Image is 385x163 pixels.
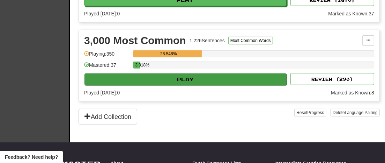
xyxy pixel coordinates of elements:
button: Add Collection [79,109,137,125]
span: Open feedback widget [5,154,58,161]
span: Played [DATE]: 0 [84,90,120,95]
button: ResetProgress [294,109,326,116]
span: Language Pairing [345,110,378,115]
span: Played [DATE]: 0 [84,11,120,16]
div: Marked as Known: 37 [328,10,374,17]
div: 3,000 Most Common [84,35,186,46]
div: Playing: 350 [84,50,129,62]
button: Most Common Words [228,37,273,44]
div: 1,226 Sentences [190,37,225,44]
div: Marked as Known: 8 [331,89,374,96]
div: Mastered: 37 [84,62,129,73]
button: DeleteLanguage Pairing [331,109,380,116]
button: Play [84,73,287,85]
span: Progress [308,110,324,115]
button: Review (290) [290,73,374,85]
div: 28.548% [135,50,202,57]
div: 3.018% [135,62,140,69]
